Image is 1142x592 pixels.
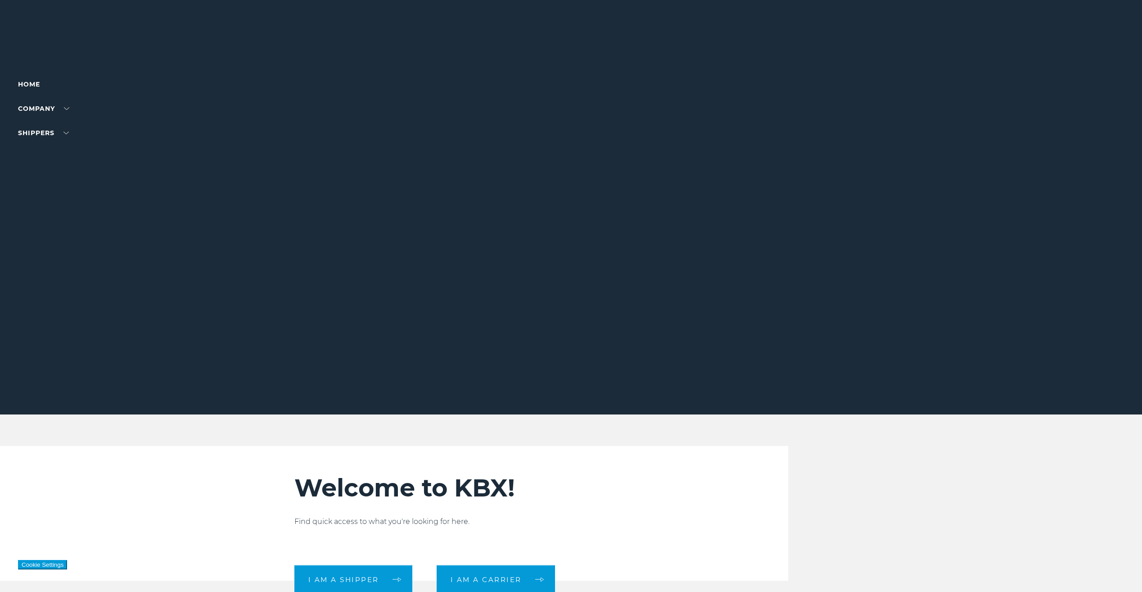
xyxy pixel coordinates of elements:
[18,105,69,113] a: Company
[18,560,67,569] button: Cookie Settings
[451,576,522,583] span: I am a carrier
[308,576,379,583] span: I am a shipper
[18,129,69,137] a: SHIPPERS
[294,473,808,503] h2: Welcome to KBX!
[18,80,40,88] a: Home
[294,516,808,527] p: Find quick access to what you're looking for here.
